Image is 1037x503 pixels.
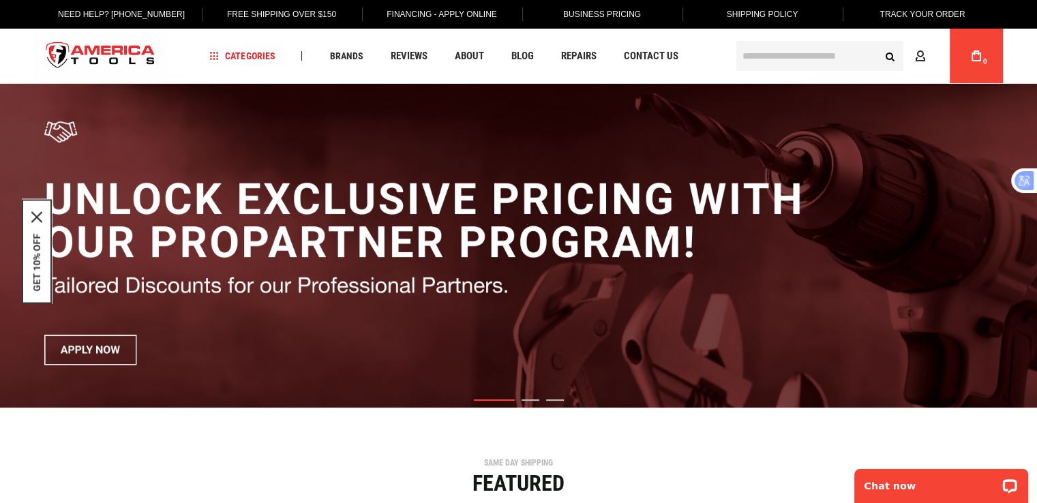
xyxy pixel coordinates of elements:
div: SAME DAY SHIPPING [31,459,1006,467]
span: Contact Us [623,51,678,61]
span: Repairs [560,51,596,61]
button: Search [877,43,903,69]
span: Brands [329,51,363,61]
button: GET 10% OFF [31,234,42,292]
a: store logo [35,31,167,82]
iframe: LiveChat chat widget [845,460,1037,503]
a: Categories [203,47,281,65]
a: 0 [963,29,989,83]
button: Close [31,212,42,223]
div: Featured [31,472,1006,494]
a: Reviews [384,47,433,65]
span: Reviews [390,51,427,61]
span: About [454,51,483,61]
a: Brands [323,47,369,65]
img: America Tools [35,31,167,82]
span: Shipping Policy [727,10,798,19]
a: About [448,47,490,65]
span: Categories [209,51,275,61]
span: 0 [983,58,987,65]
span: Blog [511,51,533,61]
a: Blog [505,47,539,65]
a: Contact Us [617,47,684,65]
a: Repairs [554,47,602,65]
svg: close icon [31,212,42,223]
